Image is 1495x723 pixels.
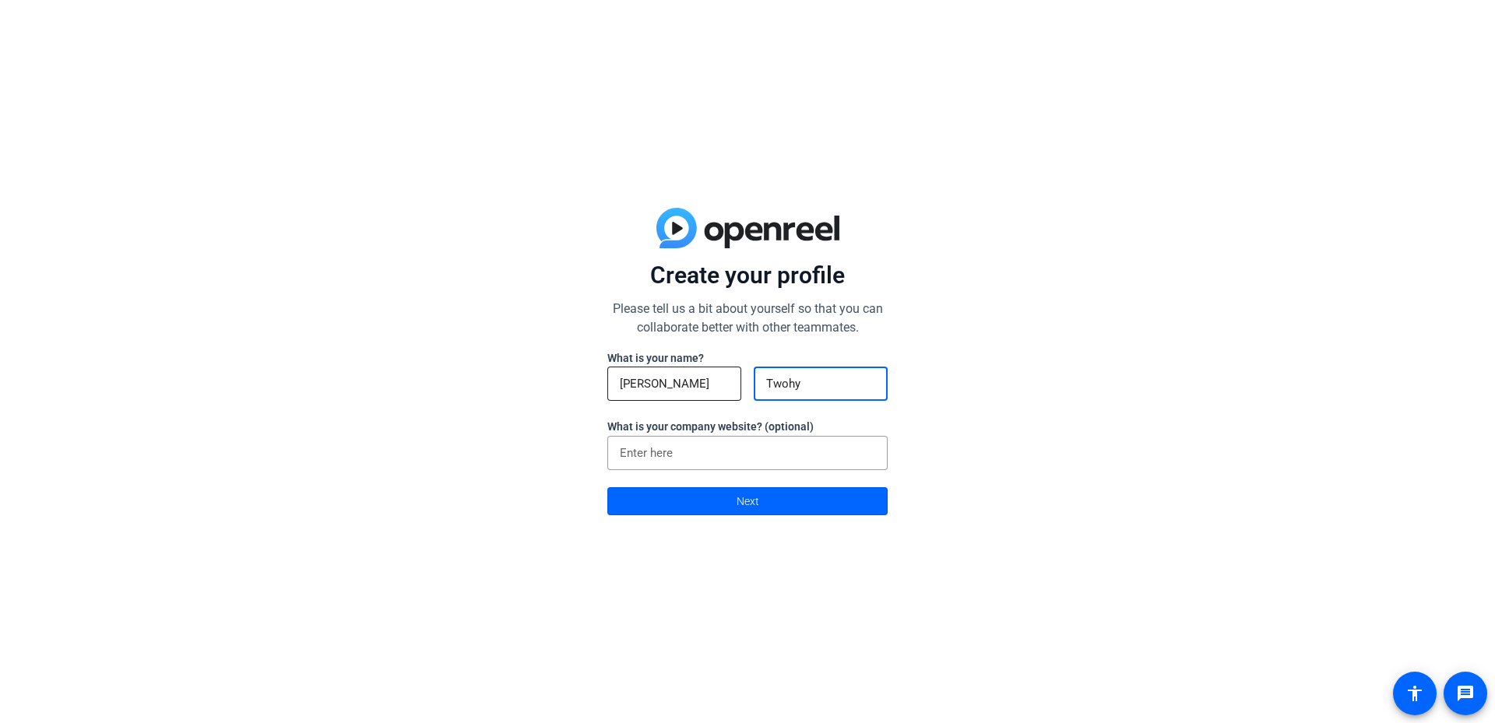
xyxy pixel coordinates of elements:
[766,374,875,393] input: Last Name
[737,486,759,516] span: Next
[620,444,875,462] input: Enter here
[656,208,839,248] img: blue-gradient.svg
[607,420,814,433] label: What is your company website? (optional)
[1405,684,1424,703] mat-icon: accessibility
[1456,684,1475,703] mat-icon: message
[607,487,888,515] button: Next
[607,352,704,364] label: What is your name?
[620,374,729,393] input: First Name
[607,261,888,290] p: Create your profile
[607,300,888,337] p: Please tell us a bit about yourself so that you can collaborate better with other teammates.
